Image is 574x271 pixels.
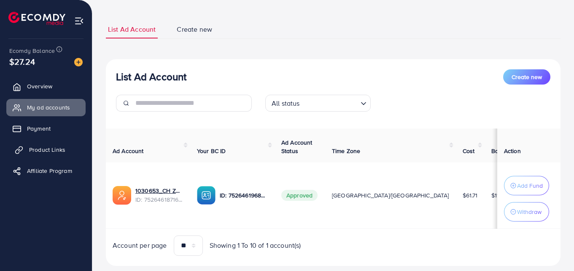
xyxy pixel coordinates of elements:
span: List Ad Account [108,25,156,34]
span: Overview [27,82,52,90]
span: Affiliate Program [27,167,72,175]
a: Product Links [6,141,86,158]
span: All status [270,97,302,109]
span: Time Zone [332,147,360,155]
div: <span class='underline'>1030653_CH ZUBAIR_1752391186987</span></br>7526461871638134792 [135,186,183,204]
span: Product Links [29,145,65,154]
p: Add Fund [517,181,543,191]
a: Payment [6,120,86,137]
img: ic-ba-acc.ded83a64.svg [197,186,216,205]
span: Ad Account [113,147,144,155]
img: logo [8,12,65,25]
span: Account per page [113,241,167,250]
span: My ad accounts [27,103,70,112]
div: Search for option [265,95,371,112]
iframe: Chat [538,233,568,265]
span: Balance [491,147,514,155]
span: Ad Account Status [281,138,313,155]
button: Add Fund [504,176,549,195]
h3: List Ad Account [116,71,186,83]
span: Payment [27,124,51,133]
span: Create new [512,73,542,81]
a: 1030653_CH ZUBAIR_1752391186987 [135,186,183,195]
span: ID: 7526461871638134792 [135,195,183,204]
span: Your BC ID [197,147,226,155]
span: Action [504,147,521,155]
span: $11.29 [491,191,507,200]
p: ID: 7526461968945938450 [220,190,268,200]
img: image [74,58,83,66]
p: Withdraw [517,207,542,217]
img: menu [74,16,84,26]
img: ic-ads-acc.e4c84228.svg [113,186,131,205]
a: Affiliate Program [6,162,86,179]
span: Showing 1 To 10 of 1 account(s) [210,241,301,250]
a: My ad accounts [6,99,86,116]
span: Approved [281,190,318,201]
input: Search for option [302,96,357,109]
span: [GEOGRAPHIC_DATA]/[GEOGRAPHIC_DATA] [332,191,449,200]
button: Withdraw [504,202,549,222]
span: $27.24 [9,55,35,68]
span: Create new [177,25,212,34]
a: Overview [6,78,86,95]
span: Ecomdy Balance [9,47,55,55]
span: Cost [463,147,475,155]
span: $61.71 [463,191,478,200]
button: Create new [503,69,550,85]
